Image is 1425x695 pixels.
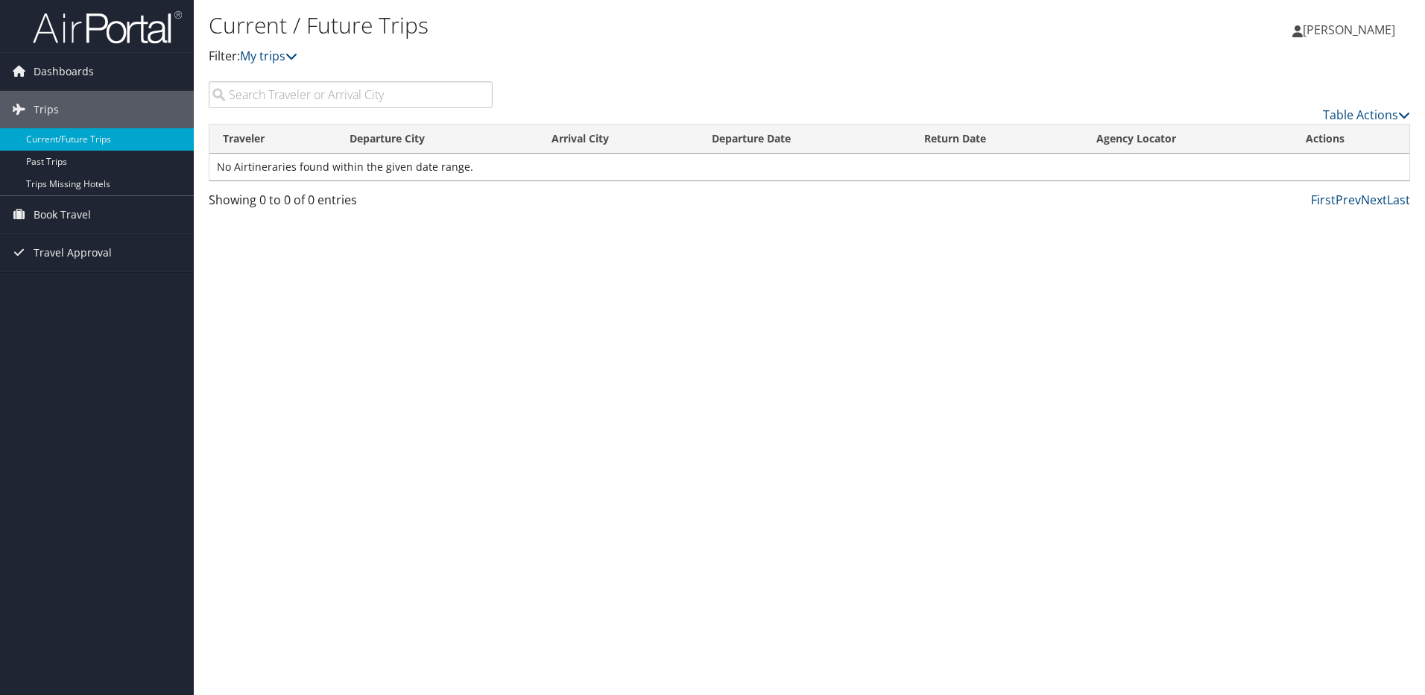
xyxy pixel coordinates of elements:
span: [PERSON_NAME] [1303,22,1395,38]
th: Agency Locator: activate to sort column ascending [1083,125,1292,154]
img: airportal-logo.png [33,10,182,45]
p: Filter: [209,47,1010,66]
div: Showing 0 to 0 of 0 entries [209,191,493,216]
a: First [1311,192,1336,208]
th: Traveler: activate to sort column ascending [209,125,336,154]
a: [PERSON_NAME] [1292,7,1410,52]
th: Departure Date: activate to sort column descending [698,125,910,154]
span: Dashboards [34,53,94,90]
td: No Airtineraries found within the given date range. [209,154,1409,180]
a: Next [1361,192,1387,208]
span: Book Travel [34,196,91,233]
th: Departure City: activate to sort column ascending [336,125,538,154]
input: Search Traveler or Arrival City [209,81,493,108]
h1: Current / Future Trips [209,10,1010,41]
span: Trips [34,91,59,128]
a: Table Actions [1323,107,1410,123]
a: Prev [1336,192,1361,208]
a: My trips [240,48,297,64]
th: Actions [1292,125,1409,154]
span: Travel Approval [34,234,112,271]
th: Arrival City: activate to sort column ascending [538,125,698,154]
th: Return Date: activate to sort column ascending [911,125,1083,154]
a: Last [1387,192,1410,208]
